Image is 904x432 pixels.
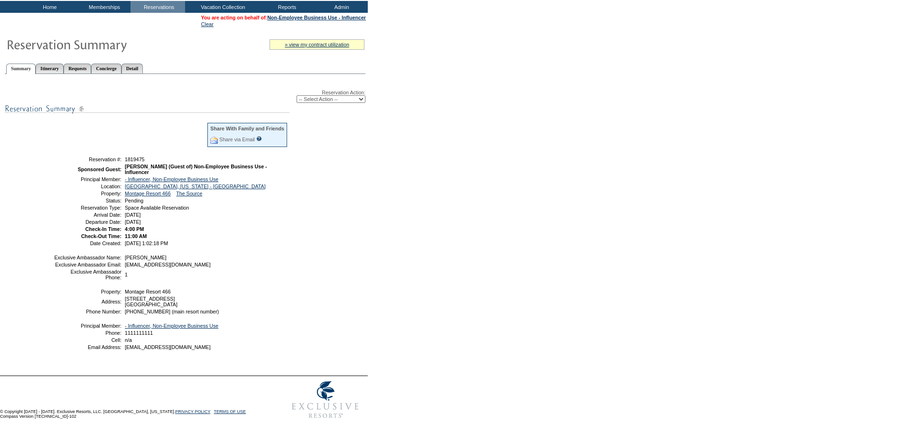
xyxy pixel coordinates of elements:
[85,226,121,232] strong: Check-In Time:
[54,337,121,343] td: Cell:
[125,191,171,196] a: Montage Resort 466
[125,309,219,314] span: [PHONE_NUMBER] (main resort number)
[285,42,349,47] a: » view my contract utilization
[267,15,366,20] a: Non-Employee Business Use - Influencer
[36,64,64,74] a: Itinerary
[54,176,121,182] td: Principal Member:
[175,409,210,414] a: PRIVACY POLICY
[125,337,132,343] span: n/a
[54,323,121,329] td: Principal Member:
[256,136,262,141] input: What is this?
[6,35,196,54] img: Reservaton Summary
[54,205,121,211] td: Reservation Type:
[125,240,168,246] span: [DATE] 1:02:18 PM
[91,64,121,74] a: Concierge
[5,103,289,115] img: subTtlResSummary.gif
[125,233,147,239] span: 11:00 AM
[125,330,153,336] span: 1111111111
[54,330,121,336] td: Phone:
[78,166,121,172] strong: Sponsored Guest:
[54,269,121,280] td: Exclusive Ambassador Phone:
[54,184,121,189] td: Location:
[6,64,36,74] a: Summary
[64,64,91,74] a: Requests
[125,184,266,189] a: [GEOGRAPHIC_DATA], [US_STATE] - [GEOGRAPHIC_DATA]
[54,219,121,225] td: Departure Date:
[125,289,171,294] span: Montage Resort 466
[125,176,218,182] a: - Influencer, Non-Employee Business Use
[125,226,144,232] span: 4:00 PM
[54,262,121,267] td: Exclusive Ambassador Email:
[259,1,313,13] td: Reports
[54,212,121,218] td: Arrival Date:
[313,1,368,13] td: Admin
[125,262,211,267] span: [EMAIL_ADDRESS][DOMAIN_NAME]
[81,233,121,239] strong: Check-Out Time:
[125,164,267,175] span: [PERSON_NAME] (Guest of) Non-Employee Business Use - Influencer
[125,219,141,225] span: [DATE]
[210,126,284,131] div: Share With Family and Friends
[54,289,121,294] td: Property:
[54,198,121,203] td: Status:
[130,1,185,13] td: Reservations
[125,296,177,307] span: [STREET_ADDRESS] [GEOGRAPHIC_DATA]
[125,272,128,277] span: 1
[125,344,211,350] span: [EMAIL_ADDRESS][DOMAIN_NAME]
[176,191,202,196] a: The Source
[5,90,365,103] div: Reservation Action:
[121,64,143,74] a: Detail
[125,198,143,203] span: Pending
[21,1,76,13] td: Home
[125,323,218,329] a: - Influencer, Non-Employee Business Use
[283,376,368,423] img: Exclusive Resorts
[201,15,366,20] span: You are acting on behalf of:
[201,21,214,27] a: Clear
[54,156,121,162] td: Reservation #:
[76,1,130,13] td: Memberships
[125,156,145,162] span: 1819475
[54,191,121,196] td: Property:
[125,205,189,211] span: Space Available Reservation
[54,296,121,307] td: Address:
[125,212,141,218] span: [DATE]
[54,309,121,314] td: Phone Number:
[54,240,121,246] td: Date Created:
[54,255,121,260] td: Exclusive Ambassador Name:
[125,255,167,260] span: [PERSON_NAME]
[214,409,246,414] a: TERMS OF USE
[185,1,259,13] td: Vacation Collection
[219,137,255,142] a: Share via Email
[54,344,121,350] td: Email Address:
